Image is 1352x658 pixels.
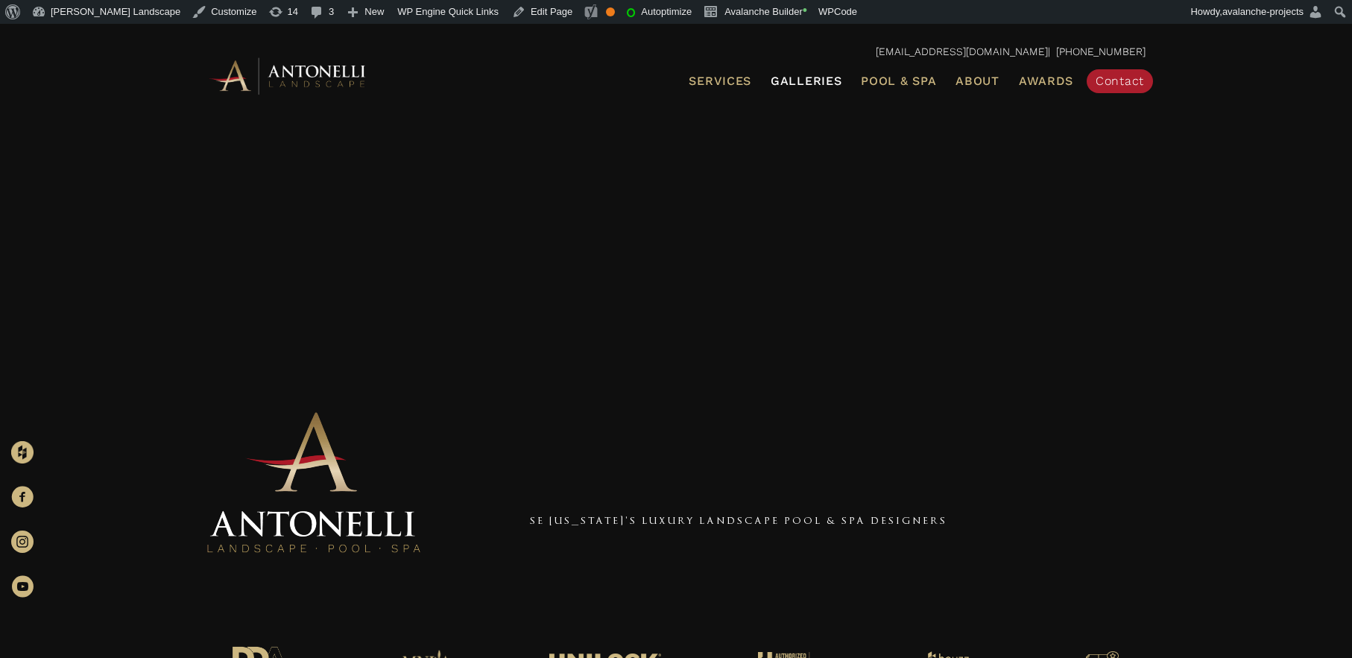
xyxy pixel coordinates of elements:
a: About [950,72,1005,91]
span: avalanche-projects [1222,6,1304,17]
span: Awards [1019,74,1073,88]
a: SE [US_STATE]'s Luxury Landscape Pool & Spa Designers [530,514,947,526]
div: OK [606,7,615,16]
a: Awards [1013,72,1079,91]
span: • [803,3,807,18]
img: Antonelli Horizontal Logo [206,55,370,96]
span: Pool & Spa [861,74,936,88]
a: Services [683,72,757,91]
span: About [955,75,999,87]
span: Services [689,75,751,87]
span: Contact [1096,74,1144,88]
span: Galleries [771,74,841,88]
img: Antonelli Stacked Logo [202,406,426,560]
p: | [PHONE_NUMBER] [206,42,1146,62]
a: [EMAIL_ADDRESS][DOMAIN_NAME] [876,45,1048,57]
img: Houzz [11,441,34,464]
a: Pool & Spa [855,72,942,91]
a: Galleries [765,72,847,91]
a: Contact [1087,69,1153,93]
